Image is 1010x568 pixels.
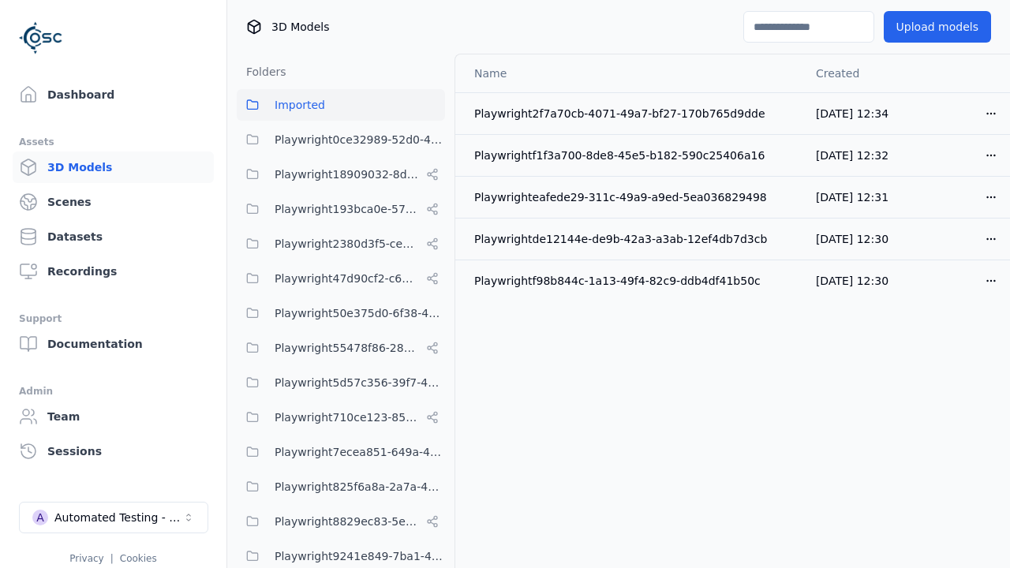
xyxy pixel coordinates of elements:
div: Playwrightde12144e-de9b-42a3-a3ab-12ef4db7d3cb [474,231,791,247]
a: 3D Models [13,151,214,183]
a: Team [13,401,214,432]
button: Playwright7ecea851-649a-419a-985e-fcff41a98b20 [237,436,445,468]
button: Playwright55478f86-28dc-49b8-8d1f-c7b13b14578c [237,332,445,364]
th: Created [803,54,908,92]
div: Admin [19,382,208,401]
button: Playwright193bca0e-57fa-418d-8ea9-45122e711dc7 [237,193,445,225]
a: Datasets [13,221,214,252]
div: Support [19,309,208,328]
span: Playwright9241e849-7ba1-474f-9275-02cfa81d37fc [275,547,445,566]
button: Select a workspace [19,502,208,533]
span: [DATE] 12:34 [816,107,888,120]
button: Playwright47d90cf2-c635-4353-ba3b-5d4538945666 [237,263,445,294]
span: [DATE] 12:30 [816,275,888,287]
div: A [32,510,48,525]
div: Playwrightf98b844c-1a13-49f4-82c9-ddb4df41b50c [474,273,791,289]
button: Playwright5d57c356-39f7-47ed-9ab9-d0409ac6cddc [237,367,445,398]
span: Playwright2380d3f5-cebf-494e-b965-66be4d67505e [275,234,420,253]
span: Playwright710ce123-85fd-4f8c-9759-23c3308d8830 [275,408,420,427]
button: Playwright18909032-8d07-45c5-9c81-9eec75d0b16b [237,159,445,190]
button: Playwright50e375d0-6f38-48a7-96e0-b0dcfa24b72f [237,297,445,329]
span: Playwright0ce32989-52d0-45cf-b5b9-59d5033d313a [275,130,445,149]
button: Playwright825f6a8a-2a7a-425c-94f7-650318982f69 [237,471,445,503]
div: Playwrighteafede29-311c-49a9-a9ed-5ea036829498 [474,189,791,205]
button: Upload models [884,11,991,43]
a: Scenes [13,186,214,218]
button: Playwright710ce123-85fd-4f8c-9759-23c3308d8830 [237,402,445,433]
span: Imported [275,95,325,114]
span: [DATE] 12:31 [816,191,888,204]
span: Playwright50e375d0-6f38-48a7-96e0-b0dcfa24b72f [275,304,445,323]
a: Dashboard [13,79,214,110]
button: Playwright2380d3f5-cebf-494e-b965-66be4d67505e [237,228,445,260]
a: Cookies [120,553,157,564]
a: Recordings [13,256,214,287]
a: Documentation [13,328,214,360]
span: Playwright825f6a8a-2a7a-425c-94f7-650318982f69 [275,477,445,496]
a: Sessions [13,435,214,467]
span: Playwright55478f86-28dc-49b8-8d1f-c7b13b14578c [275,338,420,357]
h3: Folders [237,64,286,80]
span: Playwright47d90cf2-c635-4353-ba3b-5d4538945666 [275,269,420,288]
a: Privacy [69,553,103,564]
span: Playwright8829ec83-5e68-4376-b984-049061a310ed [275,512,420,531]
span: [DATE] 12:30 [816,233,888,245]
span: [DATE] 12:32 [816,149,888,162]
span: 3D Models [271,19,329,35]
div: Assets [19,133,208,151]
div: Playwrightf1f3a700-8de8-45e5-b182-590c25406a16 [474,148,791,163]
button: Playwright0ce32989-52d0-45cf-b5b9-59d5033d313a [237,124,445,155]
img: Logo [19,16,63,60]
span: Playwright18909032-8d07-45c5-9c81-9eec75d0b16b [275,165,420,184]
th: Name [455,54,803,92]
span: Playwright5d57c356-39f7-47ed-9ab9-d0409ac6cddc [275,373,445,392]
span: | [110,553,114,564]
button: Imported [237,89,445,121]
span: Playwright7ecea851-649a-419a-985e-fcff41a98b20 [275,443,445,461]
button: Playwright8829ec83-5e68-4376-b984-049061a310ed [237,506,445,537]
div: Playwright2f7a70cb-4071-49a7-bf27-170b765d9dde [474,106,791,121]
span: Playwright193bca0e-57fa-418d-8ea9-45122e711dc7 [275,200,420,219]
div: Automated Testing - Playwright [54,510,182,525]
